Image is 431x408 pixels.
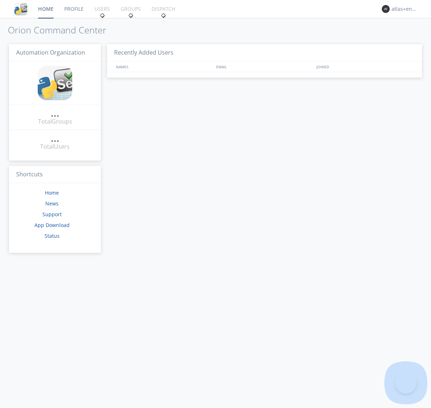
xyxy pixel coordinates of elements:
div: Total Groups [38,117,72,126]
div: NAMES [114,61,213,72]
img: spin.svg [100,13,105,18]
img: cddb5a64eb264b2086981ab96f4c1ba7 [38,66,72,100]
a: ... [51,134,59,143]
img: spin.svg [161,13,166,18]
div: JOINED [315,61,415,72]
a: News [45,200,59,207]
h3: Recently Added Users [107,44,422,62]
a: ... [51,109,59,117]
div: EMAIL [214,61,315,72]
span: Automation Organization [16,48,85,56]
h3: Shortcuts [9,166,101,184]
a: App Download [34,222,70,228]
a: Status [45,232,60,239]
img: cddb5a64eb264b2086981ab96f4c1ba7 [14,3,27,15]
div: ... [51,109,59,116]
div: atlas+english0001 [391,5,418,13]
div: ... [51,134,59,142]
img: spin.svg [128,13,133,18]
a: Home [45,189,59,196]
img: 373638.png [382,5,390,13]
iframe: Toggle Customer Support [395,372,417,394]
div: Total Users [40,143,70,151]
a: Support [42,211,62,218]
